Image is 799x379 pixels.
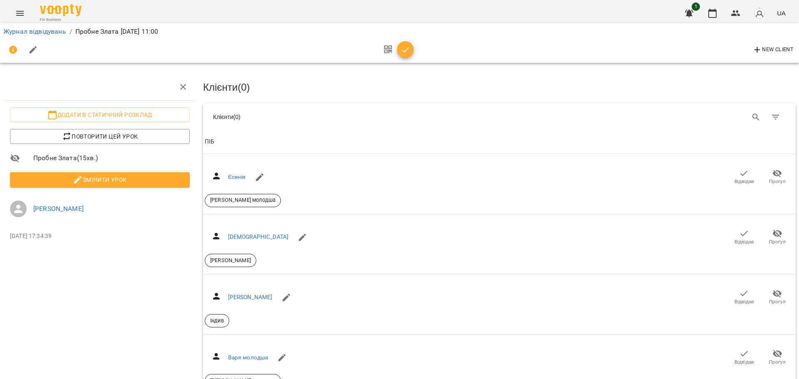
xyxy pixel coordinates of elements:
[3,27,66,35] a: Журнал відвідувань
[761,225,794,249] button: Прогул
[40,4,82,16] img: Voopty Logo
[761,346,794,369] button: Прогул
[213,113,493,121] div: Клієнти ( 0 )
[10,129,190,144] button: Повторити цей урок
[205,137,214,147] div: ПІБ
[692,2,700,11] span: 1
[17,131,183,141] span: Повторити цей урок
[752,45,794,55] span: New Client
[761,166,794,189] button: Прогул
[777,9,786,17] span: UA
[734,238,754,245] span: Відвідав
[203,82,796,93] h3: Клієнти ( 0 )
[10,3,30,23] button: Menu
[3,27,796,37] nav: breadcrumb
[769,298,786,305] span: Прогул
[17,110,183,120] span: Додати в статичний розклад
[769,178,786,185] span: Прогул
[734,178,754,185] span: Відвідав
[228,354,268,361] a: Варя молодша
[727,346,761,369] button: Відвідав
[69,27,72,37] li: /
[727,225,761,249] button: Відвідав
[766,107,786,127] button: Фільтр
[727,286,761,309] button: Відвідав
[33,205,84,213] a: [PERSON_NAME]
[205,317,229,325] span: Індив
[205,196,280,204] span: [PERSON_NAME] молодша
[10,232,190,240] p: [DATE] 17:34:39
[761,286,794,309] button: Прогул
[33,153,190,163] span: Пробне Злата ( 15 хв. )
[750,43,796,57] button: New Client
[769,359,786,366] span: Прогул
[17,175,183,185] span: Змінити урок
[774,5,789,21] button: UA
[228,294,273,300] a: [PERSON_NAME]
[228,233,289,240] a: [DEMOGRAPHIC_DATA]
[40,17,82,22] span: For Business
[75,27,159,37] p: Пробне Злата [DATE] 11:00
[727,166,761,189] button: Відвідав
[734,298,754,305] span: Відвідав
[205,137,214,147] div: Sort
[228,173,246,180] a: Єсенія
[10,107,190,122] button: Додати в статичний розклад
[205,257,256,264] span: [PERSON_NAME]
[10,172,190,187] button: Змінити урок
[746,107,766,127] button: Search
[769,238,786,245] span: Прогул
[203,104,796,130] div: Table Toolbar
[205,137,794,147] span: ПІБ
[754,7,765,19] img: avatar_s.png
[734,359,754,366] span: Відвідав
